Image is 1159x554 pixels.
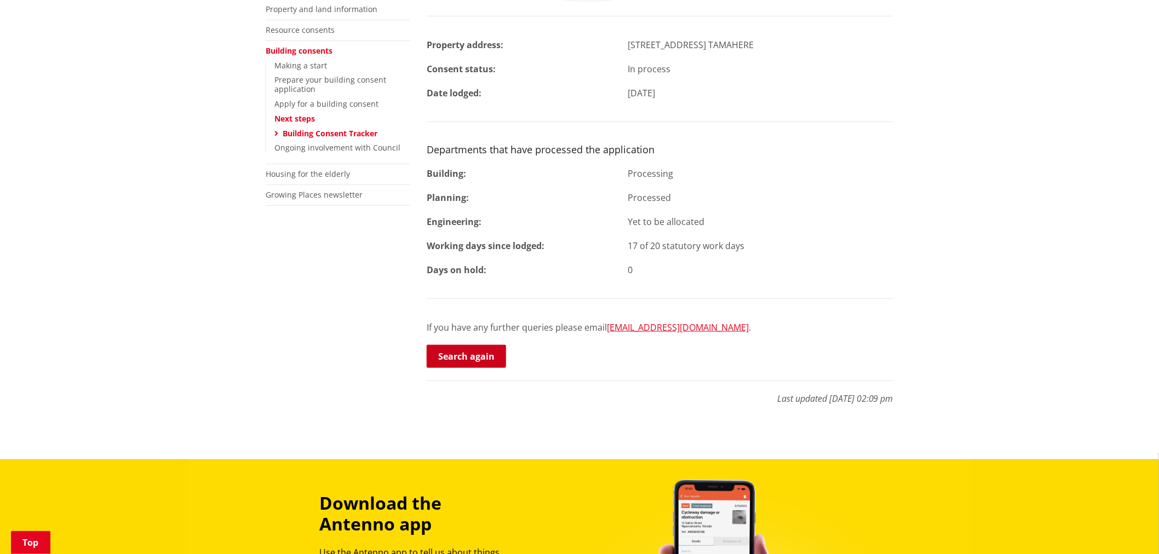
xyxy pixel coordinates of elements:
[283,128,377,138] a: Building Consent Tracker
[266,189,363,200] a: Growing Places newsletter
[427,380,893,405] p: Last updated [DATE] 02:09 pm
[620,263,902,276] div: 0
[620,215,902,228] div: Yet to be allocated
[427,87,481,99] strong: Date lodged:
[427,264,486,276] strong: Days on hold:
[274,113,315,124] a: Next steps
[620,62,902,76] div: In process
[620,86,902,100] div: [DATE]
[274,99,378,109] a: Apply for a building consent
[607,321,749,333] a: [EMAIL_ADDRESS][DOMAIN_NAME]
[427,39,503,51] strong: Property address:
[274,74,386,94] a: Prepare your building consent application
[266,25,335,35] a: Resource consents
[427,216,481,228] strong: Engineering:
[266,4,377,14] a: Property and land information
[11,531,50,554] a: Top
[266,45,332,56] a: Building consents
[620,239,902,252] div: 17 of 20 statutory work days
[620,38,902,51] div: [STREET_ADDRESS] TAMAHERE
[274,60,327,71] a: Making a start
[620,167,902,180] div: Processing
[427,240,544,252] strong: Working days since lodged:
[620,191,902,204] div: Processed
[427,144,893,156] h3: Departments that have processed the application
[427,321,893,334] p: If you have any further queries please email .
[427,63,496,75] strong: Consent status:
[427,168,466,180] strong: Building:
[427,192,469,204] strong: Planning:
[1109,508,1148,547] iframe: Messenger Launcher
[274,142,400,153] a: Ongoing involvement with Council
[266,169,350,179] a: Housing for the elderly
[427,345,506,368] a: Search again
[319,493,518,535] h3: Download the Antenno app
